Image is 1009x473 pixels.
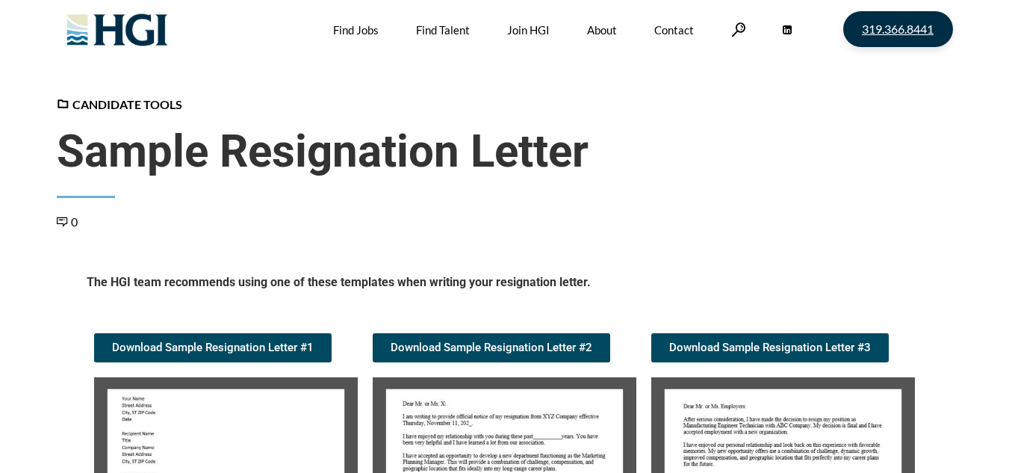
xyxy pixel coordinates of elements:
a: Download Sample Resignation Letter #2 [373,333,610,362]
span: Download Sample Resignation Letter #1 [112,342,314,353]
a: 0 [57,214,78,229]
a: Search [731,22,746,37]
span: 319.366.8441 [862,23,934,35]
a: 319.366.8441 [843,11,953,47]
span: Sample Resignation Letter [57,125,953,179]
span: Download Sample Resignation Letter #3 [669,342,871,353]
h5: The HGI team recommends using one of these templates when writing your resignation letter. [87,274,923,296]
a: Download Sample Resignation Letter #3 [651,333,889,362]
span: Download Sample Resignation Letter #2 [391,342,592,353]
a: Candidate Tools [57,97,182,111]
a: Download Sample Resignation Letter #1 [94,333,332,362]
